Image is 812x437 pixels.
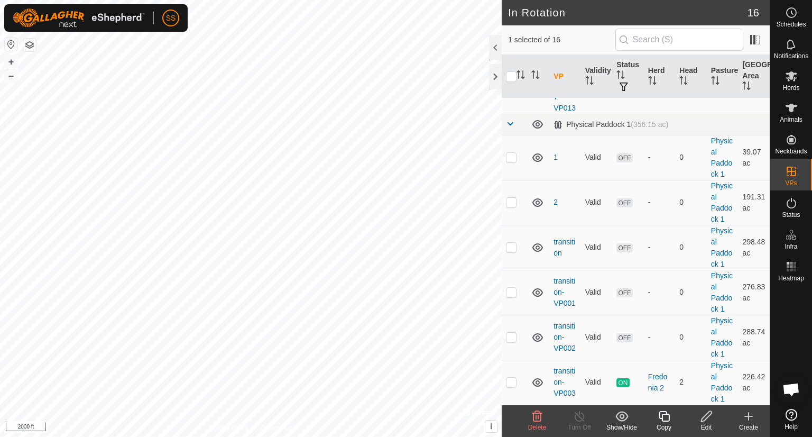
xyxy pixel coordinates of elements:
span: i [490,422,492,431]
th: Head [675,55,707,98]
div: - [648,332,671,343]
div: Edit [685,423,727,432]
td: 0 [675,315,707,360]
td: 298.48 ac [738,225,770,270]
a: Physical Paddock 1 [711,226,733,268]
a: Physical Paddock 1 [711,136,733,178]
span: OFF [616,243,632,252]
span: Status [782,212,800,218]
a: Privacy Policy [209,423,249,433]
p-sorticon: Activate to sort [742,83,751,92]
span: Delete [528,424,547,431]
a: transition-VP003 [553,367,576,397]
button: Map Layers [23,39,36,51]
p-sorticon: Activate to sort [516,72,525,80]
span: Herds [782,85,799,91]
td: 288.74 ac [738,315,770,360]
span: OFF [616,333,632,342]
a: 2 [553,198,558,206]
div: Open chat [776,374,807,405]
a: Physical Paddock 1 [711,181,733,223]
td: 39.07 ac [738,135,770,180]
p-sorticon: Activate to sort [711,78,719,86]
h2: In Rotation [508,6,748,19]
td: Valid [581,315,613,360]
div: Show/Hide [601,423,643,432]
td: 0 [675,270,707,315]
a: transition [553,238,575,257]
button: + [5,56,17,68]
input: Search (S) [615,29,743,51]
span: Animals [780,116,802,123]
button: Reset Map [5,38,17,51]
span: Notifications [774,53,808,59]
a: Physical Paddock 1 [711,361,733,403]
a: Help [770,405,812,434]
div: - [648,242,671,253]
td: 226.42 ac [738,360,770,405]
span: 1 selected of 16 [508,34,615,45]
span: (356.15 ac) [631,120,668,129]
span: VPs [785,180,797,186]
p-sorticon: Activate to sort [616,72,625,80]
div: - [648,152,671,163]
div: Fredonia 2 [648,371,671,394]
td: 0 [675,135,707,180]
p-sorticon: Activate to sort [648,78,657,86]
span: ON [616,378,629,387]
p-sorticon: Activate to sort [531,72,540,80]
th: Validity [581,55,613,98]
span: Schedules [776,21,806,28]
td: 0 [675,180,707,225]
th: [GEOGRAPHIC_DATA] Area [738,55,770,98]
span: OFF [616,288,632,297]
td: 276.83 ac [738,270,770,315]
a: transition-VP001 [553,277,576,307]
td: Valid [581,270,613,315]
a: Contact Us [261,423,292,433]
a: [DATE] 141047-VP013 [553,59,576,112]
th: VP [549,55,581,98]
div: Turn Off [558,423,601,432]
span: Neckbands [775,148,807,154]
th: Pasture [707,55,739,98]
a: transition-VP002 [553,322,576,352]
td: Valid [581,225,613,270]
td: 2 [675,360,707,405]
p-sorticon: Activate to sort [679,78,688,86]
td: 191.31 ac [738,180,770,225]
a: Physical Paddock 1 [711,316,733,358]
p-sorticon: Activate to sort [585,78,594,86]
div: Copy [643,423,685,432]
div: Create [727,423,770,432]
span: Help [785,424,798,430]
span: OFF [616,153,632,162]
button: i [485,421,497,432]
span: OFF [616,198,632,207]
td: Valid [581,135,613,180]
span: Heatmap [778,275,804,281]
a: 1 [553,153,558,161]
span: Infra [785,243,797,250]
span: 16 [748,5,759,21]
div: Physical Paddock 1 [553,120,668,129]
img: Gallagher Logo [13,8,145,28]
th: Status [612,55,644,98]
span: SS [166,13,176,24]
td: Valid [581,180,613,225]
div: - [648,287,671,298]
div: - [648,197,671,208]
button: – [5,69,17,82]
a: Physical Paddock 1 [711,271,733,313]
td: 0 [675,225,707,270]
td: Valid [581,360,613,405]
th: Herd [644,55,676,98]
